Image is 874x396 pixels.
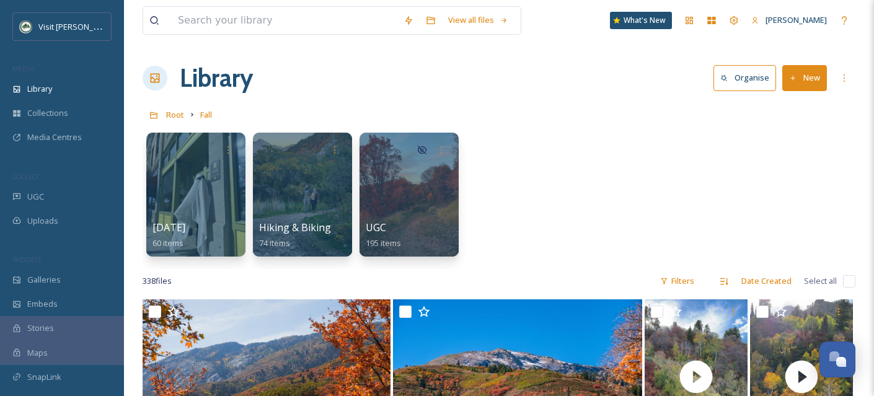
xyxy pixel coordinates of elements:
[200,109,212,120] span: Fall
[766,14,827,25] span: [PERSON_NAME]
[166,109,184,120] span: Root
[12,255,41,264] span: WIDGETS
[152,237,183,249] span: 60 items
[180,59,253,97] a: Library
[366,237,401,249] span: 195 items
[713,65,776,90] button: Organise
[27,322,54,334] span: Stories
[259,237,290,249] span: 74 items
[143,275,172,287] span: 338 file s
[442,8,514,32] a: View all files
[366,221,386,234] span: UGC
[27,191,44,203] span: UGC
[166,107,184,122] a: Root
[27,215,58,227] span: Uploads
[27,371,61,383] span: SnapLink
[819,341,855,377] button: Open Chat
[200,107,212,122] a: Fall
[27,298,58,310] span: Embeds
[745,8,833,32] a: [PERSON_NAME]
[12,172,39,181] span: COLLECT
[152,222,185,249] a: [DATE]60 items
[259,222,331,249] a: Hiking & Biking74 items
[152,221,185,234] span: [DATE]
[27,83,52,95] span: Library
[259,221,331,234] span: Hiking & Biking
[38,20,117,32] span: Visit [PERSON_NAME]
[27,107,68,119] span: Collections
[20,20,32,33] img: Unknown.png
[172,7,397,34] input: Search your library
[782,65,827,90] button: New
[610,12,672,29] a: What's New
[804,275,837,287] span: Select all
[27,131,82,143] span: Media Centres
[12,64,34,73] span: MEDIA
[654,269,700,293] div: Filters
[713,65,782,90] a: Organise
[27,347,48,359] span: Maps
[366,222,401,249] a: UGC195 items
[735,269,798,293] div: Date Created
[27,274,61,286] span: Galleries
